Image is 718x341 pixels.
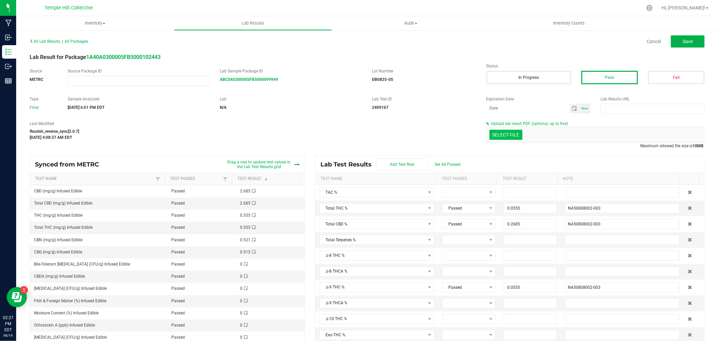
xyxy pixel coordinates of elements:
[30,104,58,111] div: Final
[34,262,130,267] span: Bile-Tolerant [MEDICAL_DATA] (CFU/g) Infused Edible
[377,158,428,171] button: Add Test Row
[171,189,185,193] span: Passed
[490,16,648,30] a: Inventory Counts
[443,204,487,213] span: Passed
[34,238,82,242] span: CBN (mg/g) Infused Edible
[62,39,63,44] span: |
[30,77,43,82] strong: METRC
[220,105,227,110] strong: N/A
[35,161,104,168] span: Synced from METRC
[671,35,705,48] button: Save
[34,299,106,303] span: Filth & Foreign Matter (%) Infused Edible
[171,225,185,230] span: Passed
[320,161,377,168] span: Lab Test Results
[68,76,209,86] input: NO DATA FOUND
[320,283,425,292] span: Δ-9 THC %
[34,201,92,206] span: Total CBD (mg/g) Infused Edible
[601,96,705,102] label: Lab Results URL
[647,38,661,45] a: Cancel
[443,219,487,229] span: Passed
[226,160,293,169] span: Drag a row to update test values in the Lab Test Results grid
[34,311,99,315] span: Moisture Content (%) Infused Edible
[171,286,185,291] span: Passed
[320,235,425,245] span: Total Terpenes %
[34,225,93,230] span: Total THC (mg/g) Infused Edible
[86,54,161,60] a: 1A40A0300005FB5000102443
[34,335,107,340] span: [MEDICAL_DATA] (CFU/g) Infused Edible
[435,162,460,167] span: Set All Passed
[320,251,425,260] span: Δ-8 THC %
[332,16,490,30] a: Audit
[5,34,12,41] inline-svg: Inbound
[557,173,679,185] th: Note
[332,20,489,26] span: Audit
[68,68,210,74] label: Source Package ID
[34,274,85,279] span: CBDA (mg/g) Infused Edible
[372,96,476,102] label: Lab Test ID
[7,287,27,307] iframe: Resource center
[683,39,693,44] span: Save
[489,130,522,140] div: Select file
[240,335,242,340] span: 0
[320,188,425,197] span: TAC %
[221,175,229,183] a: Filter
[171,311,185,315] span: Passed
[240,238,250,242] span: 0.521
[34,213,82,218] span: THC (mg/g) Infused Edible
[443,283,487,292] span: Passed
[240,189,250,193] span: 2.685
[437,173,497,185] th: Test Passed
[171,299,185,303] span: Passed
[320,299,425,308] span: Δ-9 THCA %
[372,68,476,74] label: Lot Number
[5,20,12,26] inline-svg: Manufacturing
[240,286,242,291] span: 0
[240,274,242,279] span: 0
[30,68,58,74] label: Source
[240,213,250,218] span: 0.555
[240,225,250,230] span: 0.555
[220,77,278,82] a: ABC0A0300005FB5000099949
[171,238,185,242] span: Passed
[544,20,594,26] span: Inventory Counts
[320,314,425,324] span: Δ-10 THC %
[30,96,58,102] label: Type
[264,176,269,182] span: Sortable
[240,262,242,267] span: 0
[5,63,12,70] inline-svg: Outbound
[220,96,362,102] label: Lab
[640,144,705,148] span: Maximum allowed file size is .
[240,311,242,315] span: 0
[171,274,185,279] span: Passed
[497,173,557,185] th: Test Result
[240,323,242,328] span: 0
[171,201,185,206] span: Passed
[240,299,242,303] span: 0
[3,315,13,333] p: 02:27 PM EDT
[220,68,362,74] label: Lab Sample Package ID
[661,5,705,10] span: Hi, [PERSON_NAME]!
[645,5,654,11] div: Manage settings
[372,77,393,82] strong: DB0825-05
[20,286,28,294] iframe: Resource center unread badge
[171,250,185,254] span: Passed
[5,77,12,84] inline-svg: Reports
[16,16,174,30] a: Inventory
[240,250,250,254] span: 0.515
[320,204,425,213] span: Total THC %
[30,135,72,140] strong: [DATE] 4:08:37 AM EDT
[692,144,704,148] strong: 10MB
[486,63,705,69] label: Status
[171,335,185,340] span: Passed
[486,96,590,102] label: Expiration Date
[170,176,221,182] a: Test PassedSortable
[491,121,568,126] span: Upload lab result PDF (optional, up to five)
[68,105,104,110] strong: [DATE] 6:51 PM EDT
[233,20,273,26] span: Lab Results
[171,262,185,267] span: Passed
[34,323,95,328] span: Ochratoxin A (ppb) Infused Edible
[35,176,153,182] a: Test NameSortable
